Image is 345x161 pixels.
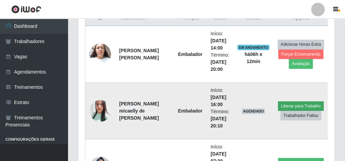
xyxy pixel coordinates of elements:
[242,108,265,114] span: AGENDADO
[119,48,159,60] strong: [PERSON_NAME] [PERSON_NAME]
[280,111,321,120] button: Trabalhador Faltou
[211,87,229,108] li: Início:
[289,59,313,68] button: Avaliação
[211,108,229,129] li: Término:
[211,38,226,51] time: [DATE] 14:00
[278,49,324,59] button: Forçar Encerramento
[211,30,229,52] li: Início:
[278,40,324,49] button: Adicionar Horas Extra
[178,108,202,114] strong: Embalador
[244,52,262,64] strong: há 06 h e 12 min
[211,116,226,128] time: [DATE] 20:10
[89,40,111,68] img: 1750954658696.jpeg
[278,101,324,111] button: Liberar para Trabalho
[119,101,159,121] strong: [PERSON_NAME] micaelly de [PERSON_NAME]
[211,95,226,107] time: [DATE] 16:00
[211,52,229,73] li: Término:
[178,52,202,57] strong: Embalador
[89,98,111,124] img: 1748729241814.jpeg
[237,45,269,50] span: EM ANDAMENTO
[211,59,226,72] time: [DATE] 20:00
[11,5,41,14] img: CoreUI Logo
